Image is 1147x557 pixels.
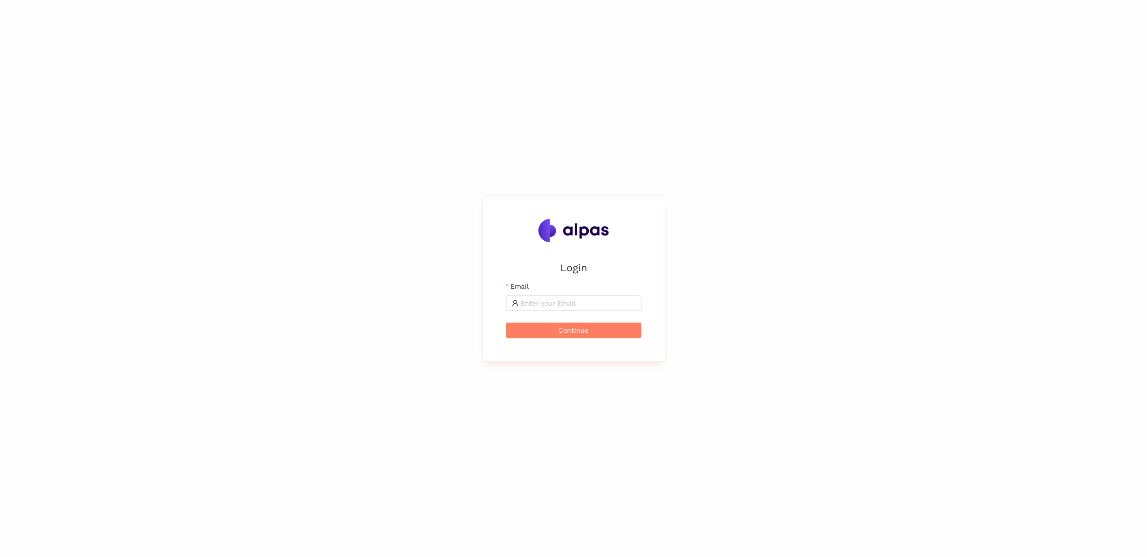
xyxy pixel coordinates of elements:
[506,260,641,276] h2: Login
[506,323,641,338] button: Continue
[506,281,529,292] label: Email
[538,219,609,242] img: Alpas.ai Logo
[512,300,519,307] span: user
[558,325,589,336] span: Continue
[521,298,636,309] input: Email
